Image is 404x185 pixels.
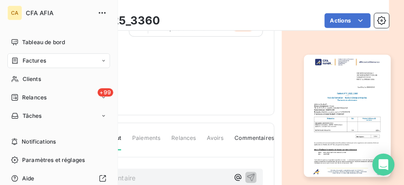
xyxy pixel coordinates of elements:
[22,138,56,146] span: Notifications
[98,88,113,97] span: +99
[22,93,47,102] span: Relances
[23,75,41,83] span: Clients
[325,13,371,28] button: Actions
[26,9,92,17] span: CFA AFIA
[23,57,46,65] span: Factures
[373,154,395,176] div: Open Intercom Messenger
[235,134,275,150] span: Commentaires
[22,156,85,164] span: Paramètres et réglages
[171,134,196,150] span: Relances
[22,38,65,46] span: Tableau de bord
[23,112,42,120] span: Tâches
[207,134,224,150] span: Avoirs
[132,134,160,150] span: Paiements
[152,26,205,31] span: après échéance
[7,6,22,20] div: CA
[304,55,391,177] img: invoice_thumbnail
[22,174,35,183] span: Aide
[86,12,160,29] h3: F_2025_3360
